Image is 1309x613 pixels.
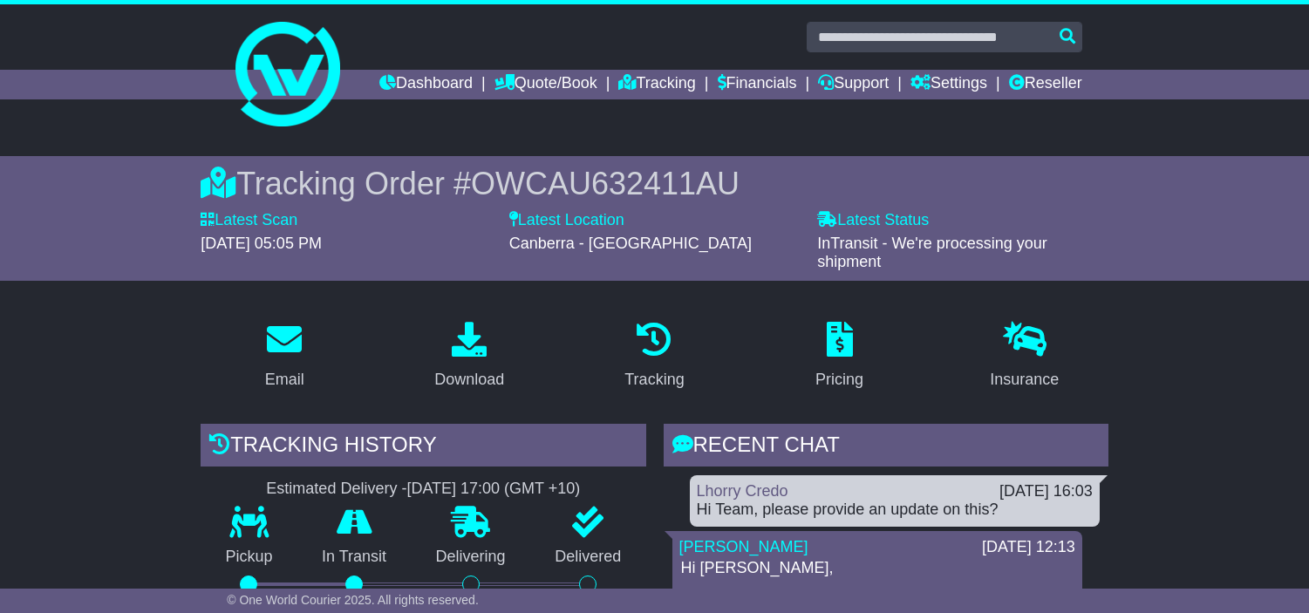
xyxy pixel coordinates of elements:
[613,316,695,398] a: Tracking
[978,316,1070,398] a: Insurance
[201,235,322,252] span: [DATE] 05:05 PM
[201,480,645,499] div: Estimated Delivery -
[697,482,788,500] a: Lhorry Credo
[423,316,515,398] a: Download
[679,538,808,555] a: [PERSON_NAME]
[818,70,889,99] a: Support
[618,70,695,99] a: Tracking
[201,211,297,230] label: Latest Scan
[227,593,479,607] span: © One World Courier 2025. All rights reserved.
[990,368,1059,392] div: Insurance
[265,368,304,392] div: Email
[201,548,297,567] p: Pickup
[379,70,473,99] a: Dashboard
[718,70,797,99] a: Financials
[910,70,987,99] a: Settings
[817,235,1047,271] span: InTransit - We're processing your shipment
[494,70,597,99] a: Quote/Book
[411,548,530,567] p: Delivering
[509,235,752,252] span: Canberra - [GEOGRAPHIC_DATA]
[817,211,929,230] label: Latest Status
[624,368,684,392] div: Tracking
[999,482,1093,501] div: [DATE] 16:03
[804,316,875,398] a: Pricing
[201,165,1108,202] div: Tracking Order #
[815,368,863,392] div: Pricing
[509,211,624,230] label: Latest Location
[201,424,645,471] div: Tracking history
[406,480,580,499] div: [DATE] 17:00 (GMT +10)
[297,548,412,567] p: In Transit
[471,166,740,201] span: OWCAU632411AU
[1009,70,1082,99] a: Reseller
[982,538,1075,557] div: [DATE] 12:13
[530,548,646,567] p: Delivered
[697,501,1093,520] div: Hi Team, please provide an update on this?
[664,424,1108,471] div: RECENT CHAT
[254,316,316,398] a: Email
[434,368,504,392] div: Download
